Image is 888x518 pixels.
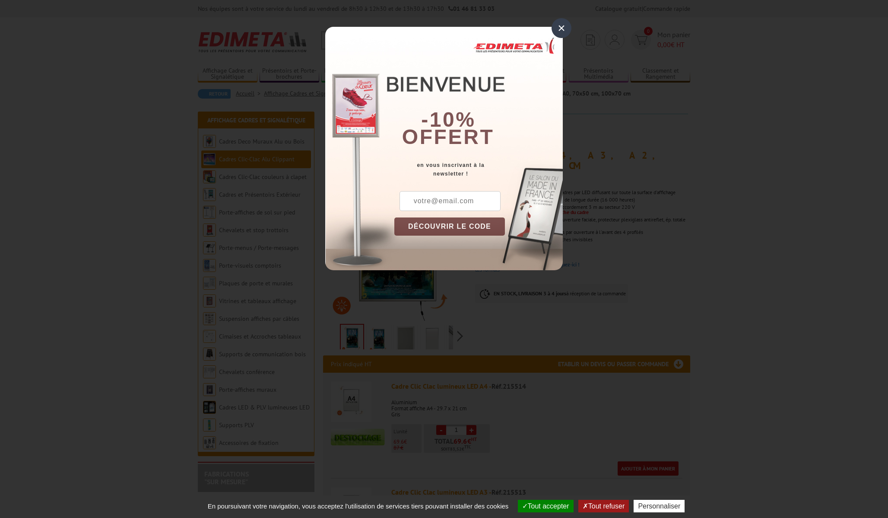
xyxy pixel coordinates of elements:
[518,500,574,512] button: Tout accepter
[394,217,505,236] button: DÉCOUVRIR LE CODE
[402,125,495,148] font: offert
[400,191,501,211] input: votre@email.com
[203,502,513,510] span: En poursuivant votre navigation, vous acceptez l'utilisation de services tiers pouvant installer ...
[421,108,476,131] b: -10%
[634,500,685,512] button: Personnaliser (fenêtre modale)
[394,161,563,178] div: en vous inscrivant à la newsletter !
[552,18,571,38] div: ×
[578,500,629,512] button: Tout refuser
